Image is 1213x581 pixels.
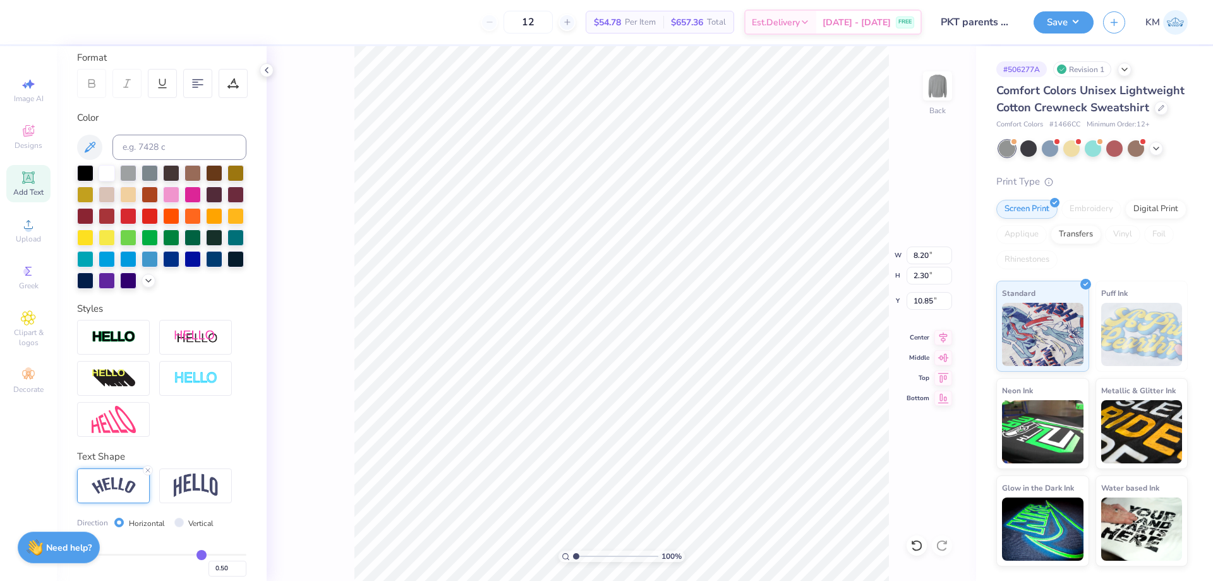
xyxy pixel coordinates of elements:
[1145,10,1188,35] a: KM
[77,51,248,65] div: Format
[931,9,1024,35] input: Untitled Design
[16,234,41,244] span: Upload
[996,174,1188,189] div: Print Type
[1002,400,1083,463] img: Neon Ink
[13,187,44,197] span: Add Text
[1002,481,1074,494] span: Glow in the Dark Ink
[188,518,214,529] label: Vertical
[1101,286,1128,300] span: Puff Ink
[1101,481,1159,494] span: Water based Ink
[907,374,929,382] span: Top
[925,73,950,99] img: Back
[907,333,929,342] span: Center
[46,542,92,554] strong: Need help?
[661,551,682,562] span: 100 %
[1101,400,1183,463] img: Metallic & Glitter Ink
[174,329,218,345] img: Shadow
[929,105,946,116] div: Back
[6,327,51,348] span: Clipart & logos
[1051,225,1101,244] div: Transfers
[1145,15,1160,30] span: KM
[174,474,218,498] img: Arch
[15,140,42,150] span: Designs
[92,477,136,494] img: Arc
[752,16,800,29] span: Est. Delivery
[13,384,44,394] span: Decorate
[77,517,108,529] span: Direction
[1101,384,1176,397] span: Metallic & Glitter Ink
[1105,225,1140,244] div: Vinyl
[19,281,39,291] span: Greek
[1087,119,1150,130] span: Minimum Order: 12 +
[112,135,246,160] input: e.g. 7428 c
[907,353,929,362] span: Middle
[1002,303,1083,366] img: Standard
[129,518,165,529] label: Horizontal
[77,302,246,316] div: Styles
[671,16,703,29] span: $657.36
[707,16,726,29] span: Total
[92,369,136,389] img: 3d Illusion
[996,119,1043,130] span: Comfort Colors
[77,450,246,464] div: Text Shape
[14,94,44,104] span: Image AI
[898,18,912,27] span: FREE
[1053,61,1111,77] div: Revision 1
[996,200,1058,219] div: Screen Print
[996,225,1047,244] div: Applique
[174,371,218,386] img: Negative Space
[996,83,1185,115] span: Comfort Colors Unisex Lightweight Cotton Crewneck Sweatshirt
[504,11,553,34] input: – –
[594,16,621,29] span: $54.78
[1002,498,1083,561] img: Glow in the Dark Ink
[92,406,136,433] img: Free Distort
[1163,10,1188,35] img: Karl Michael Narciza
[1101,303,1183,366] img: Puff Ink
[1034,11,1094,34] button: Save
[1101,498,1183,561] img: Water based Ink
[1061,200,1121,219] div: Embroidery
[996,61,1047,77] div: # 506277A
[907,394,929,403] span: Bottom
[625,16,656,29] span: Per Item
[996,250,1058,269] div: Rhinestones
[1002,384,1033,397] span: Neon Ink
[1125,200,1186,219] div: Digital Print
[823,16,891,29] span: [DATE] - [DATE]
[1002,286,1035,300] span: Standard
[77,111,246,125] div: Color
[92,330,136,345] img: Stroke
[1049,119,1080,130] span: # 1466CC
[1144,225,1174,244] div: Foil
